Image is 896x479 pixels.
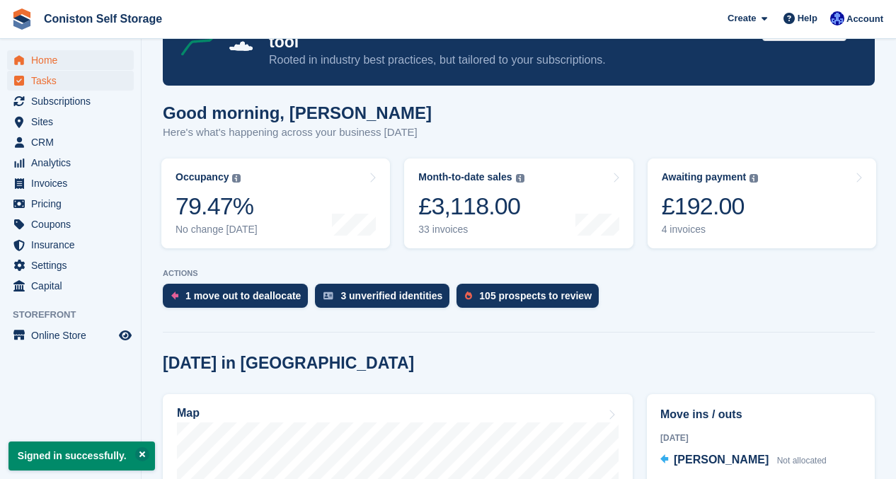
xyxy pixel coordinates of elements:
[798,11,817,25] span: Help
[31,112,116,132] span: Sites
[176,171,229,183] div: Occupancy
[31,214,116,234] span: Coupons
[7,276,134,296] a: menu
[660,406,861,423] h2: Move ins / outs
[176,192,258,221] div: 79.47%
[7,50,134,70] a: menu
[232,174,241,183] img: icon-info-grey-7440780725fd019a000dd9b08b2336e03edf1995a4989e88bcd33f0948082b44.svg
[7,173,134,193] a: menu
[728,11,756,25] span: Create
[749,174,758,183] img: icon-info-grey-7440780725fd019a000dd9b08b2336e03edf1995a4989e88bcd33f0948082b44.svg
[8,442,155,471] p: Signed in successfully.
[674,454,769,466] span: [PERSON_NAME]
[31,194,116,214] span: Pricing
[404,158,633,248] a: Month-to-date sales £3,118.00 33 invoices
[31,50,116,70] span: Home
[7,235,134,255] a: menu
[662,224,759,236] div: 4 invoices
[7,153,134,173] a: menu
[830,11,844,25] img: Jessica Richardson
[7,214,134,234] a: menu
[777,456,827,466] span: Not allocated
[31,91,116,111] span: Subscriptions
[323,292,333,300] img: verify_identity-adf6edd0f0f0b5bbfe63781bf79b02c33cf7c696d77639b501bdc392416b5a36.svg
[315,284,456,315] a: 3 unverified identities
[11,8,33,30] img: stora-icon-8386f47178a22dfd0bd8f6a31ec36ba5ce8667c1dd55bd0f319d3a0aa187defe.svg
[171,292,178,300] img: move_outs_to_deallocate_icon-f764333ba52eb49d3ac5e1228854f67142a1ed5810a6f6cc68b1a99e826820c5.svg
[479,290,592,301] div: 105 prospects to review
[418,192,524,221] div: £3,118.00
[31,325,116,345] span: Online Store
[163,354,414,373] h2: [DATE] in [GEOGRAPHIC_DATA]
[31,153,116,173] span: Analytics
[7,194,134,214] a: menu
[340,290,442,301] div: 3 unverified identities
[163,125,432,141] p: Here's what's happening across your business [DATE]
[117,327,134,344] a: Preview store
[456,284,606,315] a: 105 prospects to review
[660,432,861,444] div: [DATE]
[177,407,200,420] h2: Map
[13,308,141,322] span: Storefront
[31,132,116,152] span: CRM
[31,255,116,275] span: Settings
[516,174,524,183] img: icon-info-grey-7440780725fd019a000dd9b08b2336e03edf1995a4989e88bcd33f0948082b44.svg
[7,71,134,91] a: menu
[846,12,883,26] span: Account
[7,132,134,152] a: menu
[660,451,827,470] a: [PERSON_NAME] Not allocated
[185,290,301,301] div: 1 move out to deallocate
[176,224,258,236] div: No change [DATE]
[7,91,134,111] a: menu
[418,224,524,236] div: 33 invoices
[163,284,315,315] a: 1 move out to deallocate
[31,276,116,296] span: Capital
[163,269,875,278] p: ACTIONS
[7,325,134,345] a: menu
[465,292,472,300] img: prospect-51fa495bee0391a8d652442698ab0144808aea92771e9ea1ae160a38d050c398.svg
[31,71,116,91] span: Tasks
[31,173,116,193] span: Invoices
[31,235,116,255] span: Insurance
[418,171,512,183] div: Month-to-date sales
[269,52,751,68] p: Rooted in industry best practices, but tailored to your subscriptions.
[662,171,747,183] div: Awaiting payment
[161,158,390,248] a: Occupancy 79.47% No change [DATE]
[163,103,432,122] h1: Good morning, [PERSON_NAME]
[7,112,134,132] a: menu
[7,255,134,275] a: menu
[38,7,168,30] a: Coniston Self Storage
[662,192,759,221] div: £192.00
[648,158,876,248] a: Awaiting payment £192.00 4 invoices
